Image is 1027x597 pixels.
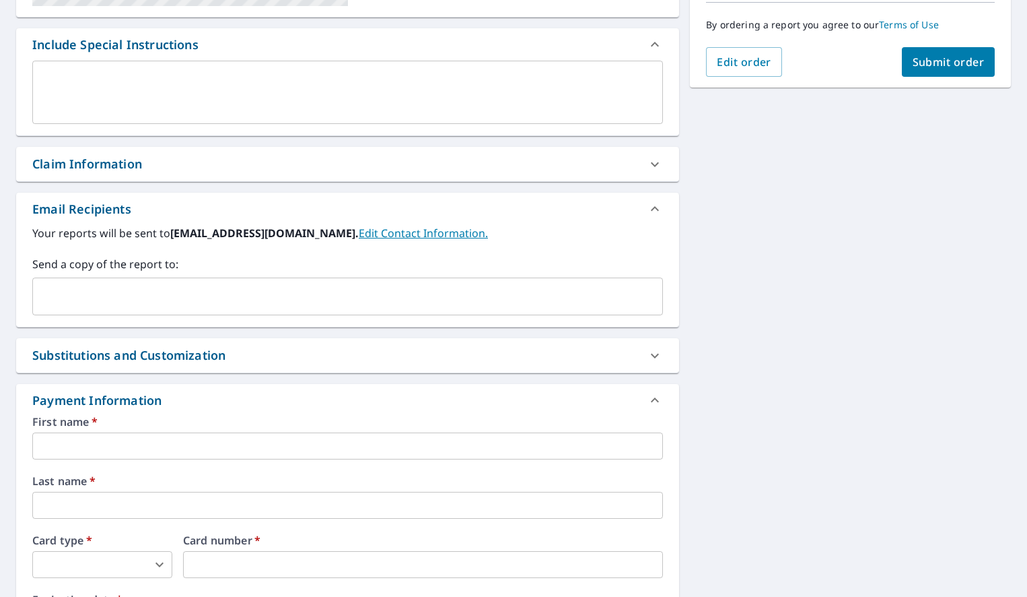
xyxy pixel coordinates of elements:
[16,193,679,225] div: Email Recipients
[32,551,172,578] div: ​
[32,391,167,410] div: Payment Information
[913,55,985,69] span: Submit order
[32,346,225,365] div: Substitutions and Customization
[717,55,771,69] span: Edit order
[706,47,782,77] button: Edit order
[16,28,679,61] div: Include Special Instructions
[879,18,939,31] a: Terms of Use
[32,535,172,546] label: Card type
[170,226,359,241] b: [EMAIL_ADDRESS][DOMAIN_NAME].
[32,476,663,486] label: Last name
[16,384,679,416] div: Payment Information
[32,416,663,427] label: First name
[183,535,663,546] label: Card number
[16,147,679,181] div: Claim Information
[32,200,131,218] div: Email Recipients
[32,155,142,173] div: Claim Information
[32,225,663,241] label: Your reports will be sent to
[32,36,199,54] div: Include Special Instructions
[902,47,995,77] button: Submit order
[706,19,995,31] p: By ordering a report you agree to our
[32,256,663,272] label: Send a copy of the report to:
[16,338,679,373] div: Substitutions and Customization
[359,226,488,241] a: EditContactInfo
